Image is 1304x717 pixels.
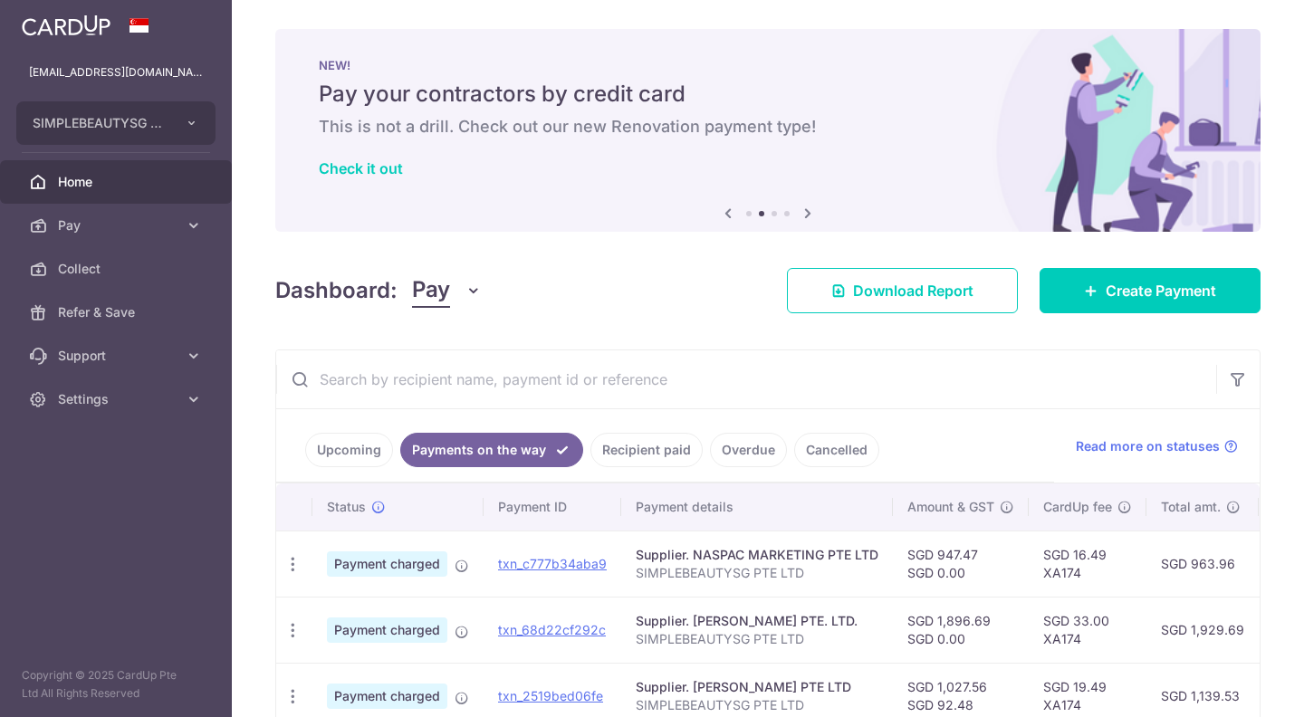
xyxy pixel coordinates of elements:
h6: This is not a drill. Check out our new Renovation payment type! [319,116,1217,138]
div: Supplier. NASPAC MARKETING PTE LTD [636,546,878,564]
a: Upcoming [305,433,393,467]
img: CardUp [22,14,110,36]
span: SIMPLEBEAUTYSG PTE. LTD. [33,114,167,132]
td: SGD 1,929.69 [1146,597,1259,663]
a: txn_2519bed06fe [498,688,603,703]
iframe: Opens a widget where you can find more information [1187,663,1286,708]
td: SGD 16.49 XA174 [1029,531,1146,597]
p: [EMAIL_ADDRESS][DOMAIN_NAME] [29,63,203,81]
span: Pay [412,273,450,308]
a: Download Report [787,268,1018,313]
p: SIMPLEBEAUTYSG PTE LTD [636,630,878,648]
span: Refer & Save [58,303,177,321]
a: Cancelled [794,433,879,467]
a: Check it out [319,159,403,177]
a: Overdue [710,433,787,467]
span: Payment charged [327,617,447,643]
span: Settings [58,390,177,408]
td: SGD 963.96 [1146,531,1259,597]
h5: Pay your contractors by credit card [319,80,1217,109]
a: txn_68d22cf292c [498,622,606,637]
span: Create Payment [1106,280,1216,301]
span: Download Report [853,280,973,301]
p: NEW! [319,58,1217,72]
a: Payments on the way [400,433,583,467]
span: Collect [58,260,177,278]
span: Payment charged [327,684,447,709]
span: CardUp fee [1043,498,1112,516]
a: Read more on statuses [1076,437,1238,455]
span: Pay [58,216,177,234]
span: Home [58,173,177,191]
span: Status [327,498,366,516]
td: SGD 1,896.69 SGD 0.00 [893,597,1029,663]
a: Recipient paid [590,433,703,467]
a: txn_c777b34aba9 [498,556,607,571]
th: Payment ID [484,483,621,531]
img: Renovation banner [275,29,1261,232]
td: SGD 33.00 XA174 [1029,597,1146,663]
span: Amount & GST [907,498,994,516]
button: Pay [412,273,482,308]
span: Read more on statuses [1076,437,1220,455]
div: Supplier. [PERSON_NAME] PTE LTD [636,678,878,696]
div: Supplier. [PERSON_NAME] PTE. LTD. [636,612,878,630]
span: Support [58,347,177,365]
th: Payment details [621,483,893,531]
p: SIMPLEBEAUTYSG PTE LTD [636,564,878,582]
a: Create Payment [1040,268,1261,313]
p: SIMPLEBEAUTYSG PTE LTD [636,696,878,714]
input: Search by recipient name, payment id or reference [276,350,1216,408]
h4: Dashboard: [275,274,398,307]
span: Total amt. [1161,498,1221,516]
td: SGD 947.47 SGD 0.00 [893,531,1029,597]
span: Payment charged [327,551,447,577]
button: SIMPLEBEAUTYSG PTE. LTD. [16,101,216,145]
